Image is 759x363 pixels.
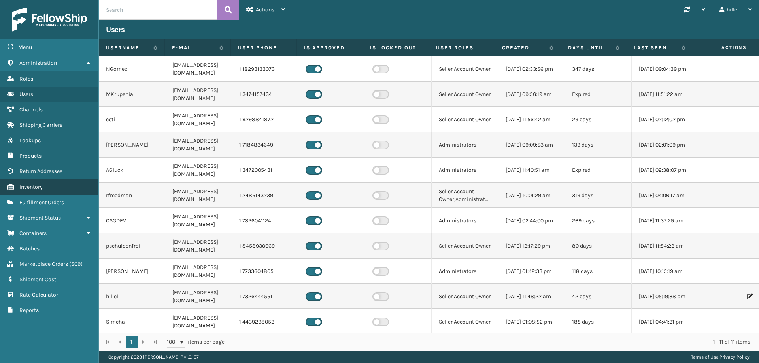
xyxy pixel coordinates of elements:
[165,208,232,233] td: [EMAIL_ADDRESS][DOMAIN_NAME]
[99,208,165,233] td: CSGDEV
[165,284,232,309] td: [EMAIL_ADDRESS][DOMAIN_NAME]
[165,56,232,82] td: [EMAIL_ADDRESS][DOMAIN_NAME]
[19,276,56,283] span: Shipment Cost
[232,158,298,183] td: 1 3472005431
[432,82,498,107] td: Seller Account Owner
[432,259,498,284] td: Administrators
[632,132,698,158] td: [DATE] 02:01:09 pm
[632,158,698,183] td: [DATE] 02:38:07 pm
[99,259,165,284] td: [PERSON_NAME]
[18,44,32,51] span: Menu
[167,336,225,348] span: items per page
[165,233,232,259] td: [EMAIL_ADDRESS][DOMAIN_NAME]
[19,230,47,237] span: Containers
[432,208,498,233] td: Administrators
[498,56,565,82] td: [DATE] 02:33:56 pm
[498,284,565,309] td: [DATE] 11:48:22 am
[498,208,565,233] td: [DATE] 02:44:00 pm
[19,292,58,298] span: Rate Calculator
[632,82,698,107] td: [DATE] 11:51:22 am
[232,259,298,284] td: 1 7733604805
[19,245,40,252] span: Batches
[632,309,698,335] td: [DATE] 04:41:21 pm
[99,132,165,158] td: [PERSON_NAME]
[19,152,42,159] span: Products
[232,284,298,309] td: 1 7326444551
[632,259,698,284] td: [DATE] 10:15:19 am
[232,208,298,233] td: 1 7326041124
[565,259,631,284] td: 118 days
[19,184,43,190] span: Inventory
[498,183,565,208] td: [DATE] 10:01:29 am
[432,107,498,132] td: Seller Account Owner
[99,284,165,309] td: hillel
[498,107,565,132] td: [DATE] 11:56:42 am
[632,284,698,309] td: [DATE] 05:19:38 pm
[19,75,33,82] span: Roles
[19,261,68,267] span: Marketplace Orders
[632,107,698,132] td: [DATE] 02:12:02 pm
[498,132,565,158] td: [DATE] 09:09:53 am
[19,214,61,221] span: Shipment Status
[565,309,631,335] td: 185 days
[108,351,199,363] p: Copyright 2023 [PERSON_NAME]™ v 1.0.187
[126,336,138,348] a: 1
[99,107,165,132] td: esti
[565,183,631,208] td: 319 days
[565,284,631,309] td: 42 days
[172,44,215,51] label: E-mail
[565,82,631,107] td: Expired
[432,309,498,335] td: Seller Account Owner
[432,284,498,309] td: Seller Account Owner
[691,354,718,360] a: Terms of Use
[436,44,487,51] label: User Roles
[167,338,179,346] span: 100
[432,56,498,82] td: Seller Account Owner
[19,122,62,128] span: Shipping Carriers
[565,56,631,82] td: 347 days
[256,6,274,13] span: Actions
[565,132,631,158] td: 139 days
[568,44,612,51] label: Days until password expires
[19,307,39,314] span: Reports
[719,354,750,360] a: Privacy Policy
[304,44,355,51] label: Is Approved
[565,107,631,132] td: 29 days
[12,8,87,32] img: logo
[498,259,565,284] td: [DATE] 01:42:33 pm
[695,41,751,54] span: Actions
[498,233,565,259] td: [DATE] 12:17:29 pm
[165,259,232,284] td: [EMAIL_ADDRESS][DOMAIN_NAME]
[19,60,57,66] span: Administration
[632,208,698,233] td: [DATE] 11:37:29 am
[370,44,421,51] label: Is Locked Out
[165,183,232,208] td: [EMAIL_ADDRESS][DOMAIN_NAME]
[19,199,64,206] span: Fulfillment Orders
[502,44,546,51] label: Created
[99,183,165,208] td: rfreedman
[106,25,125,34] h3: Users
[165,82,232,107] td: [EMAIL_ADDRESS][DOMAIN_NAME]
[99,309,165,335] td: Simcha
[498,82,565,107] td: [DATE] 09:56:19 am
[232,82,298,107] td: 1 3474157434
[432,233,498,259] td: Seller Account Owner
[498,158,565,183] td: [DATE] 11:40:51 am
[747,294,751,299] i: Edit
[232,107,298,132] td: 1 9298841872
[165,132,232,158] td: [EMAIL_ADDRESS][DOMAIN_NAME]
[99,82,165,107] td: MKrupenia
[236,338,750,346] div: 1 - 11 of 11 items
[432,183,498,208] td: Seller Account Owner,Administrators
[432,158,498,183] td: Administrators
[106,44,149,51] label: Username
[691,351,750,363] div: |
[165,107,232,132] td: [EMAIL_ADDRESS][DOMAIN_NAME]
[565,158,631,183] td: Expired
[565,208,631,233] td: 269 days
[19,91,33,98] span: Users
[19,137,41,144] span: Lookups
[165,309,232,335] td: [EMAIL_ADDRESS][DOMAIN_NAME]
[19,106,43,113] span: Channels
[99,56,165,82] td: NGomez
